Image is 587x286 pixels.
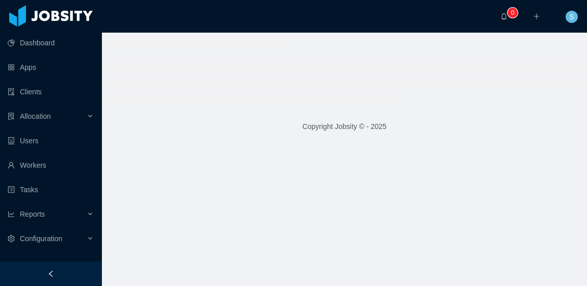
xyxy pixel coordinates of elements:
a: icon: userWorkers [8,155,94,175]
span: S [569,11,574,23]
a: icon: pie-chartDashboard [8,33,94,53]
i: icon: plus [533,13,540,20]
span: Reports [20,210,45,218]
i: icon: bell [500,13,508,20]
sup: 0 [508,8,518,18]
i: icon: line-chart [8,211,15,218]
i: icon: solution [8,113,15,120]
i: icon: setting [8,235,15,242]
a: icon: appstoreApps [8,57,94,77]
footer: Copyright Jobsity © - 2025 [102,109,587,144]
a: icon: robotUsers [8,131,94,151]
span: Configuration [20,235,62,243]
a: icon: auditClients [8,82,94,102]
span: Allocation [20,112,51,120]
a: icon: profileTasks [8,179,94,200]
